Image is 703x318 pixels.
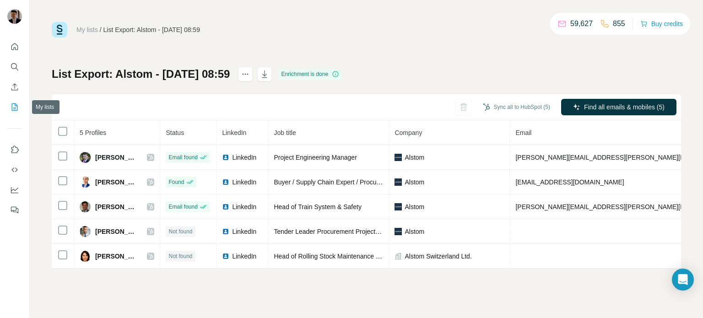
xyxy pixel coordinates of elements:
span: Alstom [405,202,424,211]
span: [EMAIL_ADDRESS][DOMAIN_NAME] [515,178,624,186]
img: LinkedIn logo [222,228,229,235]
img: company-logo [395,228,402,235]
button: actions [238,67,253,81]
span: Not found [168,227,192,236]
button: My lists [7,99,22,115]
button: Use Surfe API [7,162,22,178]
span: Email found [168,203,197,211]
span: Company [395,129,422,136]
button: Search [7,59,22,75]
img: Avatar [7,9,22,24]
div: Open Intercom Messenger [672,269,694,291]
span: Not found [168,252,192,260]
p: 59,627 [570,18,593,29]
span: LinkedIn [232,202,256,211]
div: Enrichment is done [278,69,342,80]
span: [PERSON_NAME] [95,178,138,187]
div: List Export: Alstom - [DATE] 08:59 [103,25,200,34]
span: [PERSON_NAME] [95,153,138,162]
span: LinkedIn [232,153,256,162]
button: Find all emails & mobiles (5) [561,99,676,115]
span: Head of Train System & Safety [274,203,361,210]
span: Email found [168,153,197,162]
button: Feedback [7,202,22,218]
span: LinkedIn [232,252,256,261]
img: company-logo [395,203,402,210]
span: Found [168,178,184,186]
span: Alstom [405,153,424,162]
span: Email [515,129,531,136]
button: Enrich CSV [7,79,22,95]
img: company-logo [395,154,402,161]
img: Avatar [80,226,91,237]
img: Avatar [80,152,91,163]
img: company-logo [395,178,402,186]
span: LinkedIn [222,129,246,136]
a: My lists [76,26,98,33]
span: Project Engineering Manager [274,154,357,161]
button: Use Surfe on LinkedIn [7,141,22,158]
span: LinkedIn [232,178,256,187]
button: Sync all to HubSpot (5) [476,100,557,114]
span: Find all emails & mobiles (5) [584,102,665,112]
button: Quick start [7,38,22,55]
span: Status [166,129,184,136]
img: Avatar [80,251,91,262]
span: Buyer / Supply Chain Expert / Procurement [274,178,396,186]
img: LinkedIn logo [222,253,229,260]
p: 855 [613,18,625,29]
span: [PERSON_NAME] [95,202,138,211]
span: Alstom [405,227,424,236]
img: LinkedIn logo [222,178,229,186]
img: LinkedIn logo [222,203,229,210]
span: Job title [274,129,296,136]
img: Avatar [80,177,91,188]
span: LinkedIn [232,227,256,236]
span: [PERSON_NAME] [95,227,138,236]
span: 5 Profiles [80,129,106,136]
span: Alstom Switzerland Ltd. [405,252,471,261]
span: Tender Leader Procurement Project Manager [274,228,402,235]
span: [PERSON_NAME] [95,252,138,261]
img: Avatar [80,201,91,212]
button: Buy credits [640,17,683,30]
img: Surfe Logo [52,22,67,38]
span: Head of Rolling Stock Maintenance [GEOGRAPHIC_DATA] [274,253,442,260]
h1: List Export: Alstom - [DATE] 08:59 [52,67,230,81]
button: Dashboard [7,182,22,198]
img: LinkedIn logo [222,154,229,161]
li: / [100,25,102,34]
span: Alstom [405,178,424,187]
